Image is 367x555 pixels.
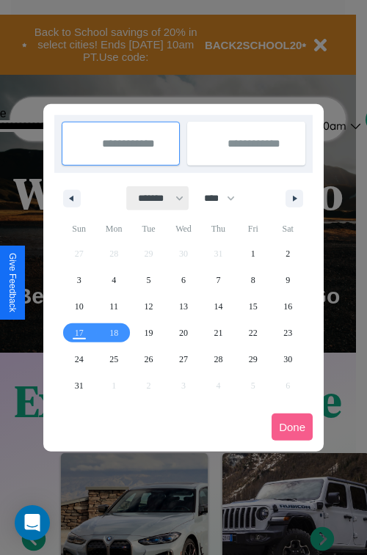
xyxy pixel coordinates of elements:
[96,267,131,293] button: 4
[236,217,270,240] span: Fri
[201,293,236,320] button: 14
[145,320,153,346] span: 19
[181,267,186,293] span: 6
[77,267,81,293] span: 3
[109,320,118,346] span: 18
[62,293,96,320] button: 10
[201,267,236,293] button: 7
[214,320,222,346] span: 21
[271,267,305,293] button: 9
[131,267,166,293] button: 5
[236,240,270,267] button: 1
[214,293,222,320] span: 14
[15,505,50,540] div: Open Intercom Messenger
[286,267,290,293] span: 9
[283,293,292,320] span: 16
[271,320,305,346] button: 23
[216,267,220,293] span: 7
[201,217,236,240] span: Thu
[145,293,153,320] span: 12
[249,346,258,372] span: 29
[236,267,270,293] button: 8
[62,217,96,240] span: Sun
[179,293,188,320] span: 13
[271,346,305,372] button: 30
[179,320,188,346] span: 20
[112,267,116,293] span: 4
[251,240,255,267] span: 1
[249,293,258,320] span: 15
[75,293,84,320] span: 10
[179,346,188,372] span: 27
[75,346,84,372] span: 24
[166,346,200,372] button: 27
[201,320,236,346] button: 21
[249,320,258,346] span: 22
[62,372,96,399] button: 31
[131,346,166,372] button: 26
[131,217,166,240] span: Tue
[236,320,270,346] button: 22
[145,346,153,372] span: 26
[166,217,200,240] span: Wed
[147,267,151,293] span: 5
[166,320,200,346] button: 20
[166,293,200,320] button: 13
[201,346,236,372] button: 28
[271,240,305,267] button: 2
[166,267,200,293] button: 6
[109,293,118,320] span: 11
[214,346,222,372] span: 28
[131,293,166,320] button: 12
[75,372,84,399] span: 31
[271,217,305,240] span: Sat
[283,320,292,346] span: 23
[75,320,84,346] span: 17
[62,267,96,293] button: 3
[96,346,131,372] button: 25
[283,346,292,372] span: 30
[96,320,131,346] button: 18
[251,267,255,293] span: 8
[62,346,96,372] button: 24
[7,253,18,312] div: Give Feedback
[96,217,131,240] span: Mon
[62,320,96,346] button: 17
[109,346,118,372] span: 25
[286,240,290,267] span: 2
[96,293,131,320] button: 11
[271,293,305,320] button: 16
[236,293,270,320] button: 15
[272,414,313,441] button: Done
[236,346,270,372] button: 29
[131,320,166,346] button: 19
